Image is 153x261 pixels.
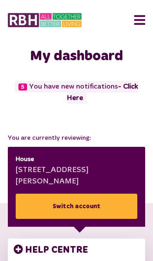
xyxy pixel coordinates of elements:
[67,83,138,102] a: - Click Here
[16,165,137,188] div: [STREET_ADDRESS][PERSON_NAME]
[8,133,145,143] span: You are currently reviewing:
[8,12,82,28] img: MyRBH
[16,155,137,164] div: House
[15,81,138,104] span: You have new notifications
[16,194,137,219] a: Switch account
[14,244,139,256] h3: HELP CENTRE
[8,48,145,65] h1: My dashboard
[18,83,27,91] span: 5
